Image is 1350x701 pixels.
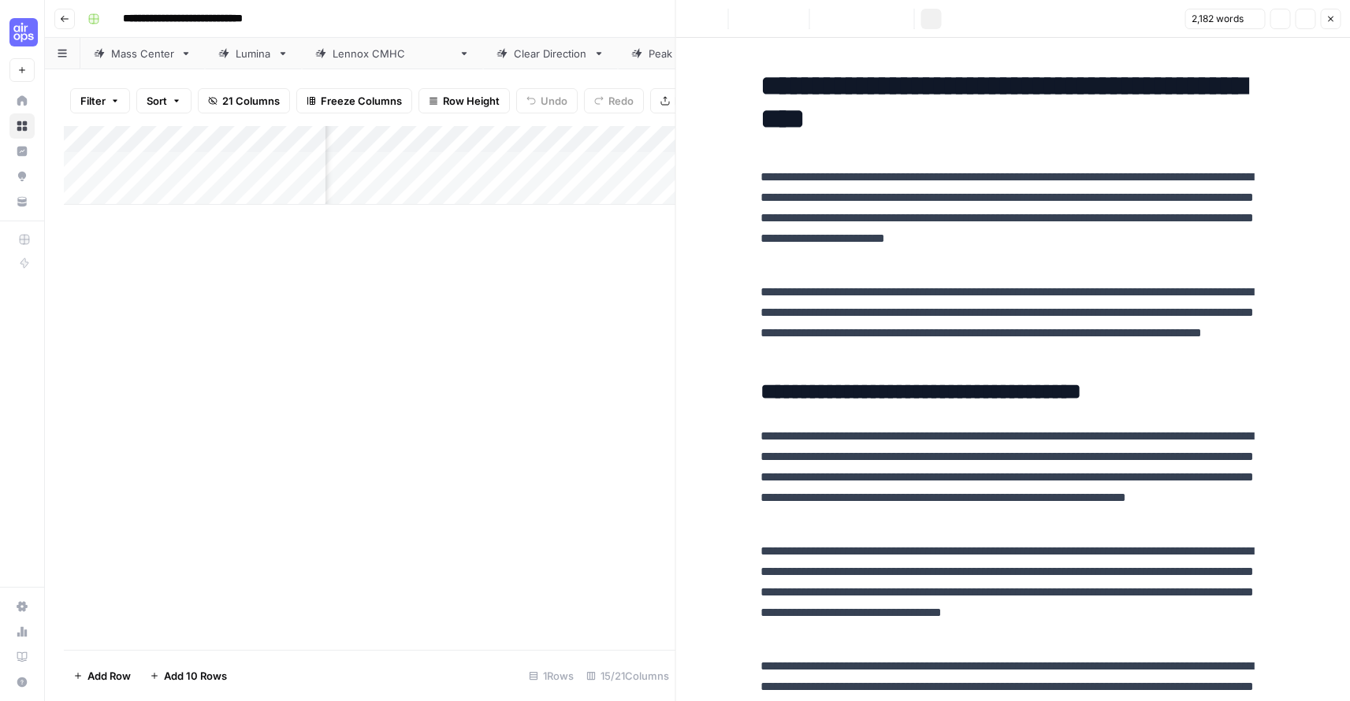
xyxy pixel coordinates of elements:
div: Clear Direction [514,46,587,61]
button: Help + Support [9,669,35,695]
a: Peak Wellness [618,38,749,69]
button: Add 10 Rows [140,663,236,688]
span: Filter [80,93,106,109]
button: Redo [584,88,644,113]
div: 1 Rows [523,663,580,688]
span: 2,182 words [1192,12,1244,26]
div: Peak Wellness [649,46,719,61]
a: Usage [9,619,35,644]
button: Filter [70,88,130,113]
span: Add Row [87,668,131,684]
a: Browse [9,113,35,139]
span: Row Height [443,93,500,109]
button: Export CSV [650,88,741,113]
button: Workspace: Cohort 4 [9,13,35,52]
div: Lumina [236,46,271,61]
span: 21 Columns [222,93,280,109]
span: Sort [147,93,167,109]
button: Undo [516,88,578,113]
a: Your Data [9,189,35,214]
a: Home [9,88,35,113]
a: Learning Hub [9,644,35,669]
span: Redo [608,93,634,109]
a: [PERSON_NAME] CMHC [302,38,483,69]
a: Opportunities [9,164,35,189]
a: Clear Direction [483,38,618,69]
button: Add Row [64,663,140,688]
button: Row Height [418,88,510,113]
a: Lumina [205,38,302,69]
button: 2,182 words [1185,9,1265,29]
a: Insights [9,139,35,164]
button: Freeze Columns [296,88,412,113]
a: Mass Center [80,38,205,69]
span: Freeze Columns [321,93,402,109]
div: 15/21 Columns [580,663,675,688]
img: Cohort 4 Logo [9,18,38,46]
a: Settings [9,594,35,619]
span: Undo [541,93,567,109]
button: Sort [136,88,192,113]
div: Mass Center [111,46,174,61]
div: [PERSON_NAME] CMHC [333,46,452,61]
button: 21 Columns [198,88,290,113]
span: Add 10 Rows [164,668,227,684]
